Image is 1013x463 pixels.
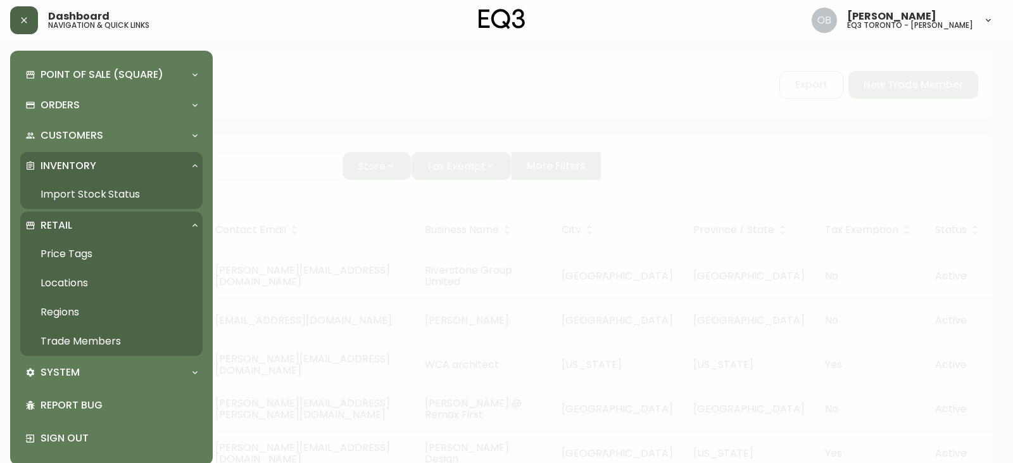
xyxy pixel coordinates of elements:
img: logo [479,9,525,29]
h5: navigation & quick links [48,22,149,29]
a: Import Stock Status [20,180,203,209]
div: Report Bug [20,389,203,422]
div: Customers [20,122,203,149]
p: Report Bug [41,398,198,412]
div: Retail [20,212,203,239]
p: Sign Out [41,431,198,445]
p: Inventory [41,159,96,173]
p: Orders [41,98,80,112]
div: Sign Out [20,422,203,455]
p: Retail [41,219,72,232]
div: Inventory [20,152,203,180]
p: Point of Sale (Square) [41,68,163,82]
p: System [41,365,80,379]
h5: eq3 toronto - [PERSON_NAME] [847,22,973,29]
div: System [20,358,203,386]
span: [PERSON_NAME] [847,11,936,22]
div: Point of Sale (Square) [20,61,203,89]
a: Regions [20,298,203,327]
span: Dashboard [48,11,110,22]
a: Trade Members [20,327,203,356]
img: 8e0065c524da89c5c924d5ed86cfe468 [812,8,837,33]
a: Price Tags [20,239,203,269]
p: Customers [41,129,103,143]
div: Orders [20,91,203,119]
a: Locations [20,269,203,298]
